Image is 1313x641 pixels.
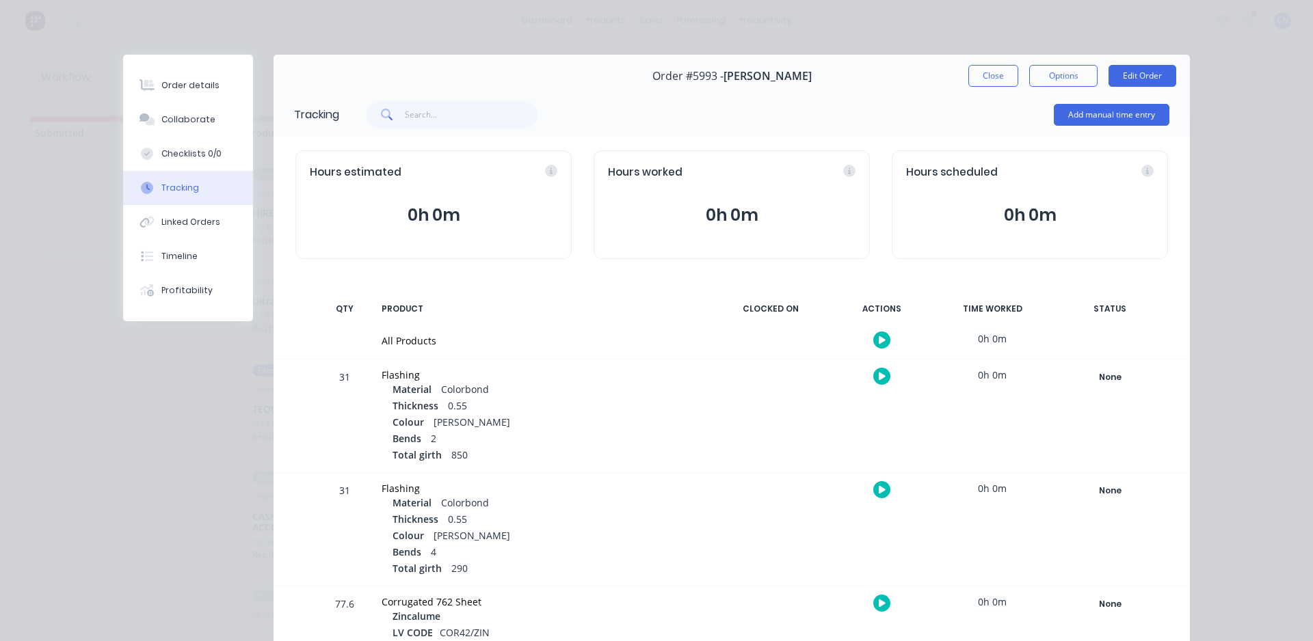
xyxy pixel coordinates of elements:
[393,495,432,510] span: Material
[941,586,1044,617] div: 0h 0m
[161,79,220,92] div: Order details
[161,113,215,126] div: Collaborate
[1052,295,1168,323] div: STATUS
[608,202,856,228] button: 0h 0m
[393,512,703,528] div: 0.55
[906,202,1154,228] button: 0h 0m
[123,68,253,103] button: Order details
[324,362,365,472] div: 31
[161,148,222,160] div: Checklists 0/0
[393,545,421,559] span: Bends
[310,202,557,228] button: 0h 0m
[941,295,1044,323] div: TIME WORKED
[941,359,1044,390] div: 0h 0m
[123,171,253,205] button: Tracking
[393,398,703,415] div: 0.55
[1061,595,1159,613] div: None
[1109,65,1176,87] button: Edit Order
[324,475,365,586] div: 31
[719,295,822,323] div: CLOCKED ON
[724,70,812,83] span: [PERSON_NAME]
[393,528,703,545] div: [PERSON_NAME]
[393,415,424,429] span: Colour
[324,295,365,323] div: QTY
[382,481,703,495] div: Flashing
[310,165,401,180] span: Hours estimated
[161,250,198,262] div: Timeline
[393,545,703,561] div: 4
[123,103,253,137] button: Collaborate
[393,495,703,512] div: Colorbond
[373,295,711,323] div: PRODUCT
[382,333,703,348] div: All Products
[161,216,220,228] div: Linked Orders
[941,473,1044,504] div: 0h 0m
[393,448,703,464] div: 850
[123,205,253,239] button: Linked Orders
[393,561,442,575] span: Total girth
[652,70,724,83] span: Order #5993 -
[1061,368,1159,386] div: None
[440,626,490,639] span: COR42/ZIN
[830,295,933,323] div: ACTIONS
[382,595,703,609] div: Corrugated 762 Sheet
[906,165,998,180] span: Hours scheduled
[393,512,438,526] span: Thickness
[393,431,421,446] span: Bends
[405,101,538,128] input: Search...
[608,165,682,180] span: Hours worked
[1060,481,1160,500] button: None
[382,368,703,382] div: Flashing
[1054,104,1169,126] button: Add manual time entry
[941,323,1044,354] div: 0h 0m
[393,448,442,462] span: Total girth
[1060,595,1160,614] button: None
[393,382,432,396] span: Material
[968,65,1018,87] button: Close
[161,182,199,194] div: Tracking
[393,528,424,543] span: Colour
[393,415,703,431] div: [PERSON_NAME]
[393,561,703,577] div: 290
[393,609,440,623] span: Zincalume
[123,239,253,273] button: Timeline
[123,273,253,308] button: Profitability
[393,382,703,398] div: Colorbond
[1060,368,1160,387] button: None
[161,284,213,297] div: Profitability
[393,398,438,413] span: Thickness
[294,107,339,123] div: Tracking
[393,431,703,448] div: 2
[123,137,253,171] button: Checklists 0/0
[393,625,433,640] span: LV CODE
[1061,482,1159,500] div: None
[1029,65,1098,87] button: Options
